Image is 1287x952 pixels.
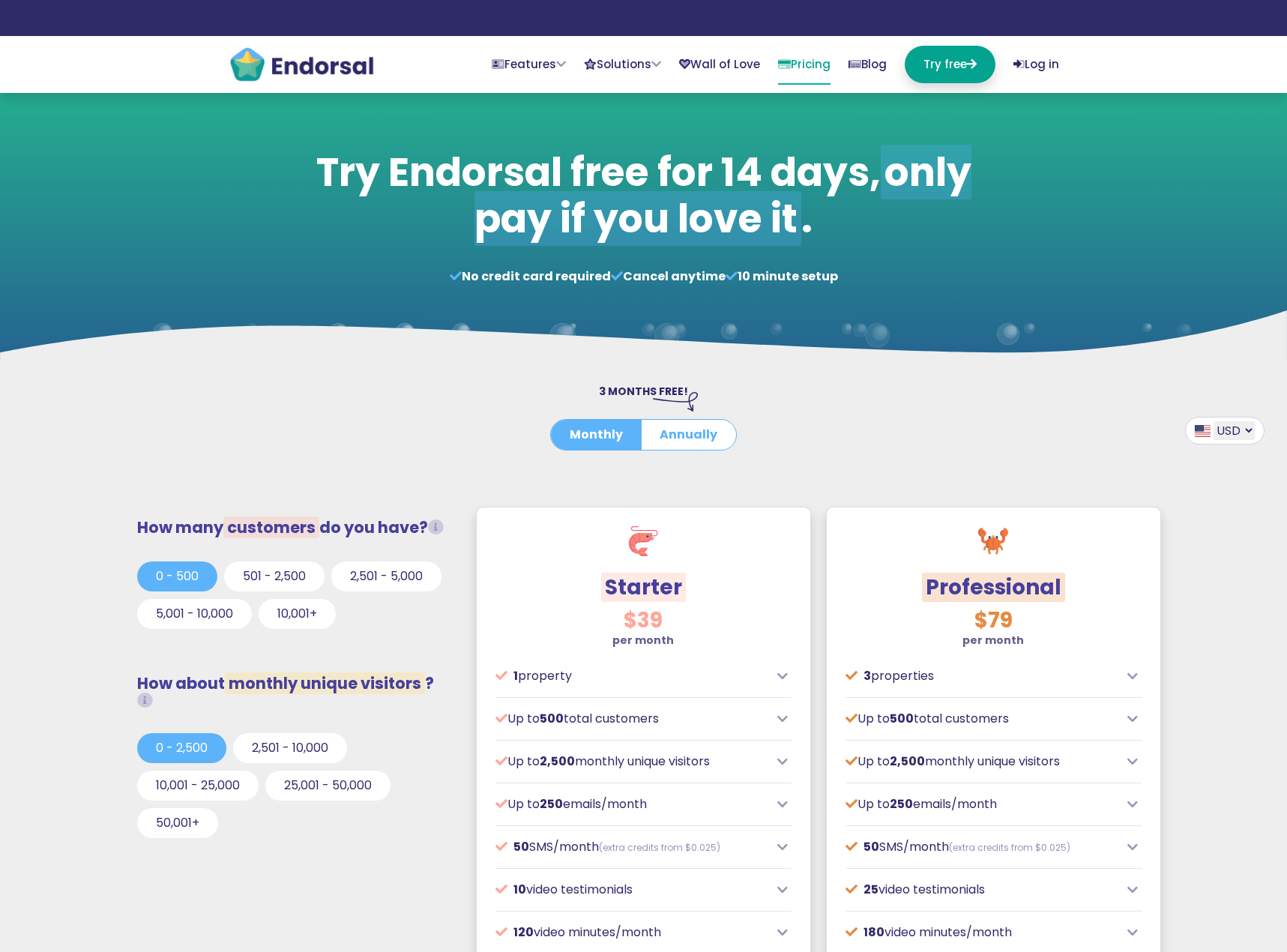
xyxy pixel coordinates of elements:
[778,46,831,85] a: Pricing
[540,710,564,727] span: 500
[224,561,325,591] button: 501 - 2,500
[584,46,661,83] a: Solutions
[846,838,1119,856] p: SMS/month
[495,795,769,813] p: Up to emails/month
[492,46,566,83] a: Features
[137,771,259,801] button: 10,001 - 25,000
[905,46,995,83] a: Try free
[624,606,663,635] span: $39
[846,795,1119,813] p: Up to emails/month
[495,667,769,685] p: property
[225,672,425,694] span: monthly unique visitors
[863,667,871,684] span: 3
[846,667,1119,685] p: properties
[962,633,1024,648] strong: per month
[513,838,529,855] span: 50
[137,561,217,591] button: 0 - 500
[229,46,375,83] img: endorsal-logo@2x.png
[641,420,736,450] button: Annually
[331,561,441,591] button: 2,501 - 5,000
[137,733,226,763] button: 0 - 2,500
[922,573,1065,602] span: Professional
[540,795,563,813] span: 250
[863,881,878,898] span: 25
[495,710,769,728] p: Up to total customers
[846,753,1119,771] p: Up to monthly unique visitors
[863,924,884,941] span: 180
[890,753,925,770] span: 2,500
[601,573,686,602] span: Starter
[612,633,674,648] strong: per month
[137,693,153,708] i: Unique visitors that view our social proof tools (widgets, FOMO popups or Wall of Love) on your w...
[653,392,698,412] img: arrow-right-down.svg
[974,606,1013,635] span: $79
[513,667,518,684] span: 1
[1013,46,1059,83] a: Log in
[599,384,688,399] span: 3 MONTHS FREE!
[495,753,769,771] p: Up to monthly unique visitors
[428,519,444,535] i: Total customers from whom you request testimonials/reviews.
[495,924,769,942] p: video minutes/month
[259,599,336,629] button: 10,001+
[599,841,720,854] span: (extra credits from $0.025)
[223,516,319,538] span: customers
[233,733,347,763] button: 2,501 - 10,000
[628,526,658,556] img: shrimp.svg
[949,841,1070,854] span: (extra credits from $0.025)
[474,145,971,246] span: only pay if you love it
[495,881,769,899] p: video testimonials
[137,518,450,537] h3: How many do you have?
[863,838,879,855] span: 50
[679,46,760,83] a: Wall of Love
[849,46,887,83] a: Blog
[513,881,526,898] span: 10
[890,795,913,813] span: 250
[137,808,218,838] button: 50,001+
[978,526,1008,556] img: crab.svg
[308,149,979,243] h1: Try Endorsal free for 14 days, .
[495,838,769,856] p: SMS/month
[265,771,391,801] button: 25,001 - 50,000
[846,881,1119,899] p: video testimonials
[551,420,642,450] button: Monthly
[137,599,252,629] button: 5,001 - 10,000
[890,710,914,727] span: 500
[513,924,534,941] span: 120
[846,710,1119,728] p: Up to total customers
[540,753,575,770] span: 2,500
[137,674,450,708] h3: How about ?
[308,268,979,286] p: No credit card required Cancel anytime 10 minute setup
[846,924,1119,942] p: video minutes/month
